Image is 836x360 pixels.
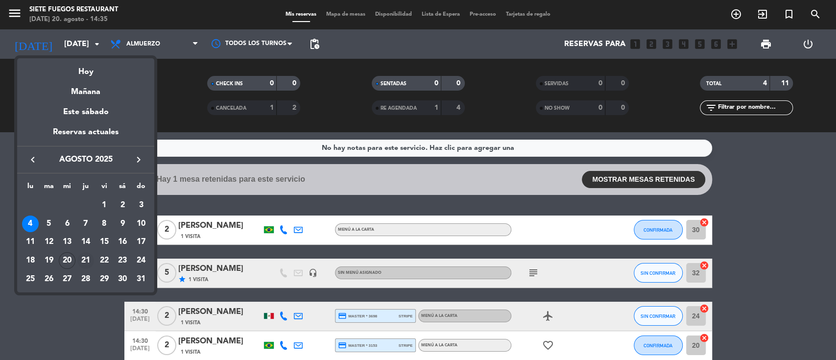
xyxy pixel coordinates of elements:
[132,233,150,252] td: 17 de agosto de 2025
[58,251,76,270] td: 20 de agosto de 2025
[41,234,57,251] div: 12
[21,251,40,270] td: 18 de agosto de 2025
[114,215,132,233] td: 9 de agosto de 2025
[95,181,114,196] th: viernes
[96,234,113,251] div: 15
[114,234,131,251] div: 16
[77,216,94,232] div: 7
[114,216,131,232] div: 9
[59,252,75,269] div: 20
[27,154,39,166] i: keyboard_arrow_left
[22,271,39,288] div: 25
[114,197,131,214] div: 2
[95,251,114,270] td: 22 de agosto de 2025
[41,271,57,288] div: 26
[58,270,76,288] td: 27 de agosto de 2025
[95,233,114,252] td: 15 de agosto de 2025
[76,270,95,288] td: 28 de agosto de 2025
[42,153,130,166] span: agosto 2025
[132,181,150,196] th: domingo
[133,271,149,288] div: 31
[132,196,150,215] td: 3 de agosto de 2025
[21,181,40,196] th: lunes
[133,197,149,214] div: 3
[132,215,150,233] td: 10 de agosto de 2025
[21,233,40,252] td: 11 de agosto de 2025
[133,216,149,232] div: 10
[41,216,57,232] div: 5
[96,216,113,232] div: 8
[96,252,113,269] div: 22
[96,197,113,214] div: 1
[114,181,132,196] th: sábado
[58,233,76,252] td: 13 de agosto de 2025
[21,270,40,288] td: 25 de agosto de 2025
[77,252,94,269] div: 21
[130,153,147,166] button: keyboard_arrow_right
[114,233,132,252] td: 16 de agosto de 2025
[133,252,149,269] div: 24
[132,270,150,288] td: 31 de agosto de 2025
[133,154,144,166] i: keyboard_arrow_right
[76,233,95,252] td: 14 de agosto de 2025
[133,234,149,251] div: 17
[95,196,114,215] td: 1 de agosto de 2025
[24,153,42,166] button: keyboard_arrow_left
[114,270,132,288] td: 30 de agosto de 2025
[96,271,113,288] div: 29
[77,271,94,288] div: 28
[22,216,39,232] div: 4
[114,251,132,270] td: 23 de agosto de 2025
[76,215,95,233] td: 7 de agosto de 2025
[95,215,114,233] td: 8 de agosto de 2025
[21,215,40,233] td: 4 de agosto de 2025
[40,251,58,270] td: 19 de agosto de 2025
[40,181,58,196] th: martes
[59,234,75,251] div: 13
[17,78,154,98] div: Mañana
[21,196,95,215] td: AGO.
[59,216,75,232] div: 6
[114,252,131,269] div: 23
[76,251,95,270] td: 21 de agosto de 2025
[17,98,154,126] div: Este sábado
[58,215,76,233] td: 6 de agosto de 2025
[76,181,95,196] th: jueves
[95,270,114,288] td: 29 de agosto de 2025
[17,126,154,146] div: Reservas actuales
[114,196,132,215] td: 2 de agosto de 2025
[59,271,75,288] div: 27
[22,252,39,269] div: 18
[132,251,150,270] td: 24 de agosto de 2025
[114,271,131,288] div: 30
[17,58,154,78] div: Hoy
[22,234,39,251] div: 11
[40,215,58,233] td: 5 de agosto de 2025
[77,234,94,251] div: 14
[40,233,58,252] td: 12 de agosto de 2025
[41,252,57,269] div: 19
[40,270,58,288] td: 26 de agosto de 2025
[58,181,76,196] th: miércoles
